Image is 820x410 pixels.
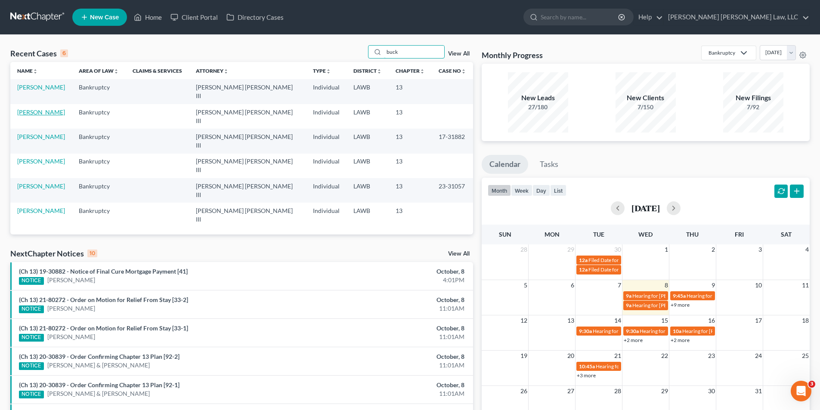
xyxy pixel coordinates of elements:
[114,69,119,74] i: unfold_more
[579,328,592,334] span: 9:30a
[396,68,425,74] a: Chapterunfold_more
[19,305,44,313] div: NOTICE
[384,46,444,58] input: Search by name...
[624,337,643,343] a: +2 more
[306,154,347,178] td: Individual
[711,280,716,290] span: 9
[671,302,690,308] a: +9 more
[520,315,528,326] span: 12
[616,103,676,111] div: 7/150
[511,185,532,196] button: week
[687,293,754,299] span: Hearing for [PERSON_NAME]
[754,280,763,290] span: 10
[801,280,810,290] span: 11
[626,302,631,308] span: 9a
[707,315,716,326] span: 16
[19,296,188,303] a: (Ch 13) 21-80272 - Order on Motion for Relief From Stay [33-2]
[353,68,382,74] a: Districtunfold_more
[664,244,669,255] span: 1
[673,328,681,334] span: 10a
[660,315,669,326] span: 15
[72,203,126,227] td: Bankruptcy
[631,203,660,213] h2: [DATE]
[617,280,622,290] span: 7
[634,9,663,25] a: Help
[47,333,95,341] a: [PERSON_NAME]
[189,104,306,129] td: [PERSON_NAME] [PERSON_NAME] III
[322,276,464,284] div: 4:01PM
[347,129,389,153] td: LAWB
[17,133,65,140] a: [PERSON_NAME]
[347,104,389,129] td: LAWB
[723,93,783,103] div: New Filings
[499,231,511,238] span: Sun
[640,328,781,334] span: Hearing for [US_STATE] Safety Association of Timbermen - Self I
[47,276,95,284] a: [PERSON_NAME]
[130,9,166,25] a: Home
[322,267,464,276] div: October, 8
[754,315,763,326] span: 17
[306,79,347,104] td: Individual
[322,381,464,389] div: October, 8
[306,178,347,203] td: Individual
[420,69,425,74] i: unfold_more
[664,9,809,25] a: [PERSON_NAME] [PERSON_NAME] Law, LLC
[686,231,699,238] span: Thu
[520,386,528,396] span: 26
[660,386,669,396] span: 29
[322,296,464,304] div: October, 8
[19,268,188,275] a: (Ch 13) 19-30882 - Notice of Final Cure Mortgage Payment [41]
[189,129,306,153] td: [PERSON_NAME] [PERSON_NAME] III
[632,293,699,299] span: Hearing for [PERSON_NAME]
[626,293,631,299] span: 9a
[660,351,669,361] span: 22
[17,83,65,91] a: [PERSON_NAME]
[593,231,604,238] span: Tue
[632,302,699,308] span: Hearing for [PERSON_NAME]
[638,231,653,238] span: Wed
[19,362,44,370] div: NOTICE
[389,154,432,178] td: 13
[754,351,763,361] span: 24
[90,14,119,21] span: New Case
[626,328,639,334] span: 9:30a
[19,324,188,332] a: (Ch 13) 21-80272 - Order on Motion for Relief From Stay [33-1]
[322,389,464,398] div: 11:01AM
[47,361,150,370] a: [PERSON_NAME] & [PERSON_NAME]
[189,203,306,227] td: [PERSON_NAME] [PERSON_NAME] III
[322,304,464,313] div: 11:01AM
[550,185,566,196] button: list
[19,381,179,388] a: (Ch 13) 20-30839 - Order Confirming Chapter 13 Plan [92-1]
[664,280,669,290] span: 8
[326,69,331,74] i: unfold_more
[10,48,68,59] div: Recent Cases
[377,69,382,74] i: unfold_more
[17,207,65,214] a: [PERSON_NAME]
[196,68,229,74] a: Attorneyunfold_more
[616,93,676,103] div: New Clients
[488,185,511,196] button: month
[347,178,389,203] td: LAWB
[545,231,560,238] span: Mon
[682,328,749,334] span: Hearing for [PERSON_NAME]
[389,203,432,227] td: 13
[60,49,68,57] div: 6
[72,154,126,178] td: Bankruptcy
[166,9,222,25] a: Client Portal
[389,104,432,129] td: 13
[566,244,575,255] span: 29
[707,386,716,396] span: 30
[673,293,686,299] span: 9:45a
[613,351,622,361] span: 21
[801,315,810,326] span: 18
[579,266,588,273] span: 12a
[448,51,470,57] a: View All
[189,79,306,104] td: [PERSON_NAME] [PERSON_NAME] III
[791,381,811,401] iframe: Intercom live chat
[306,104,347,129] td: Individual
[671,337,690,343] a: +2 more
[482,50,543,60] h3: Monthly Progress
[322,333,464,341] div: 11:01AM
[19,391,44,398] div: NOTICE
[322,324,464,333] div: October, 8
